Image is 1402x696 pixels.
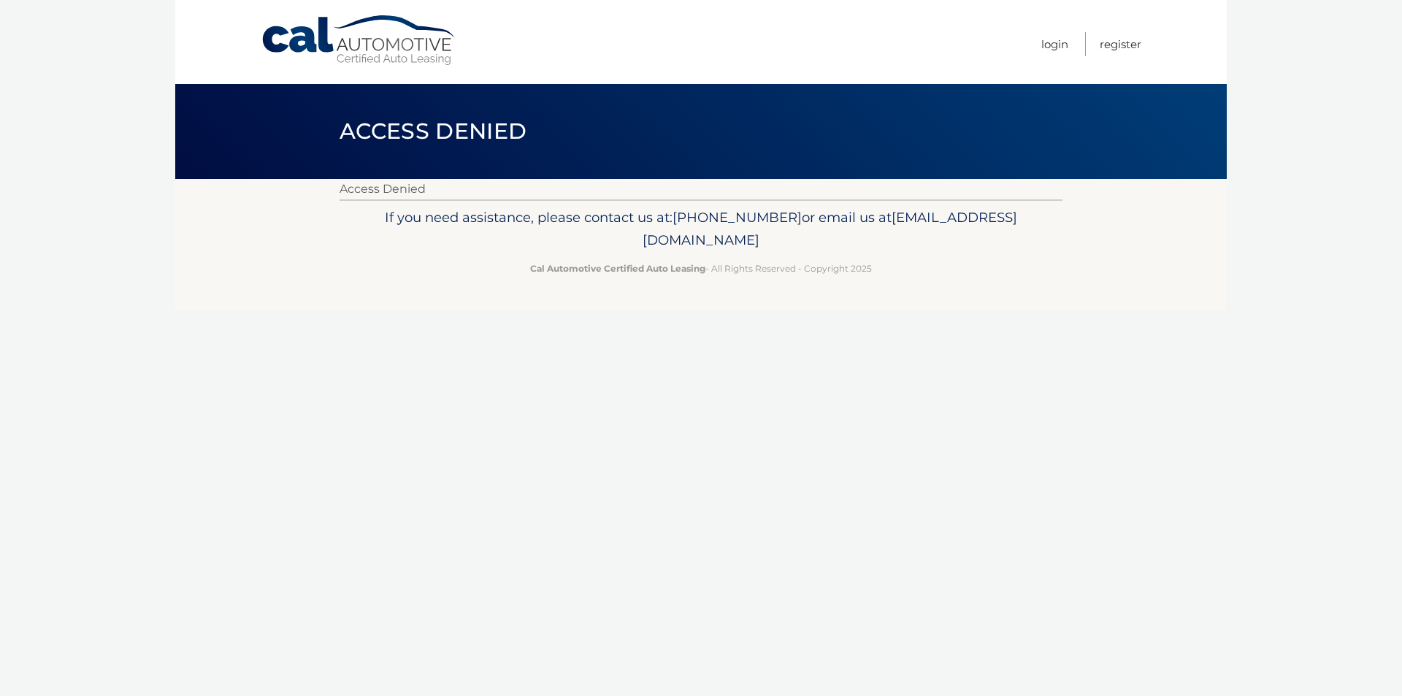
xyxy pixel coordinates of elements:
a: Login [1041,32,1068,56]
p: - All Rights Reserved - Copyright 2025 [349,261,1053,276]
strong: Cal Automotive Certified Auto Leasing [530,263,705,274]
p: Access Denied [340,179,1062,199]
span: Access Denied [340,118,526,145]
a: Cal Automotive [261,15,458,66]
span: [PHONE_NUMBER] [673,209,802,226]
p: If you need assistance, please contact us at: or email us at [349,206,1053,253]
a: Register [1100,32,1141,56]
